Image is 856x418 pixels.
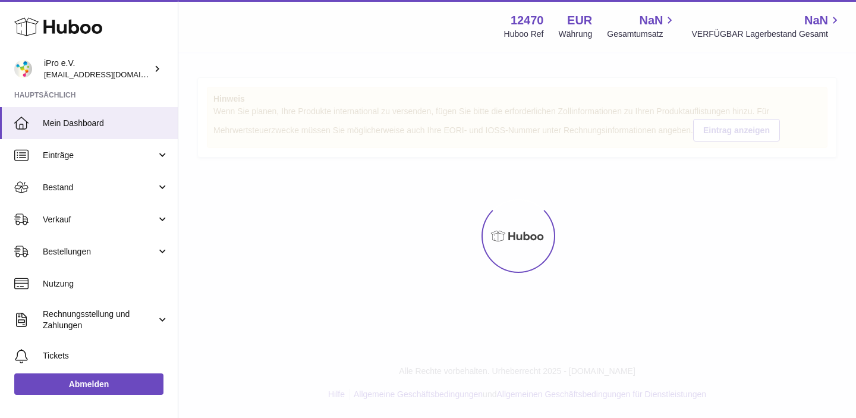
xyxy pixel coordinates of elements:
[511,12,544,29] strong: 12470
[43,182,156,193] span: Bestand
[691,12,842,40] a: NaN VERFÜGBAR Lagerbestand Gesamt
[43,150,156,161] span: Einträge
[43,350,169,362] span: Tickets
[43,246,156,257] span: Bestellungen
[43,118,169,129] span: Mein Dashboard
[14,60,32,78] img: joerg@ipro.family
[43,278,169,290] span: Nutzung
[559,29,593,40] div: Währung
[804,12,828,29] span: NaN
[607,29,676,40] span: Gesamtumsatz
[639,12,663,29] span: NaN
[567,12,592,29] strong: EUR
[43,214,156,225] span: Verkauf
[44,70,175,79] span: [EMAIL_ADDRESS][DOMAIN_NAME]
[43,309,156,331] span: Rechnungsstellung und Zahlungen
[691,29,842,40] span: VERFÜGBAR Lagerbestand Gesamt
[504,29,544,40] div: Huboo Ref
[14,373,163,395] a: Abmelden
[607,12,676,40] a: NaN Gesamtumsatz
[44,58,151,80] div: iPro e.V.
